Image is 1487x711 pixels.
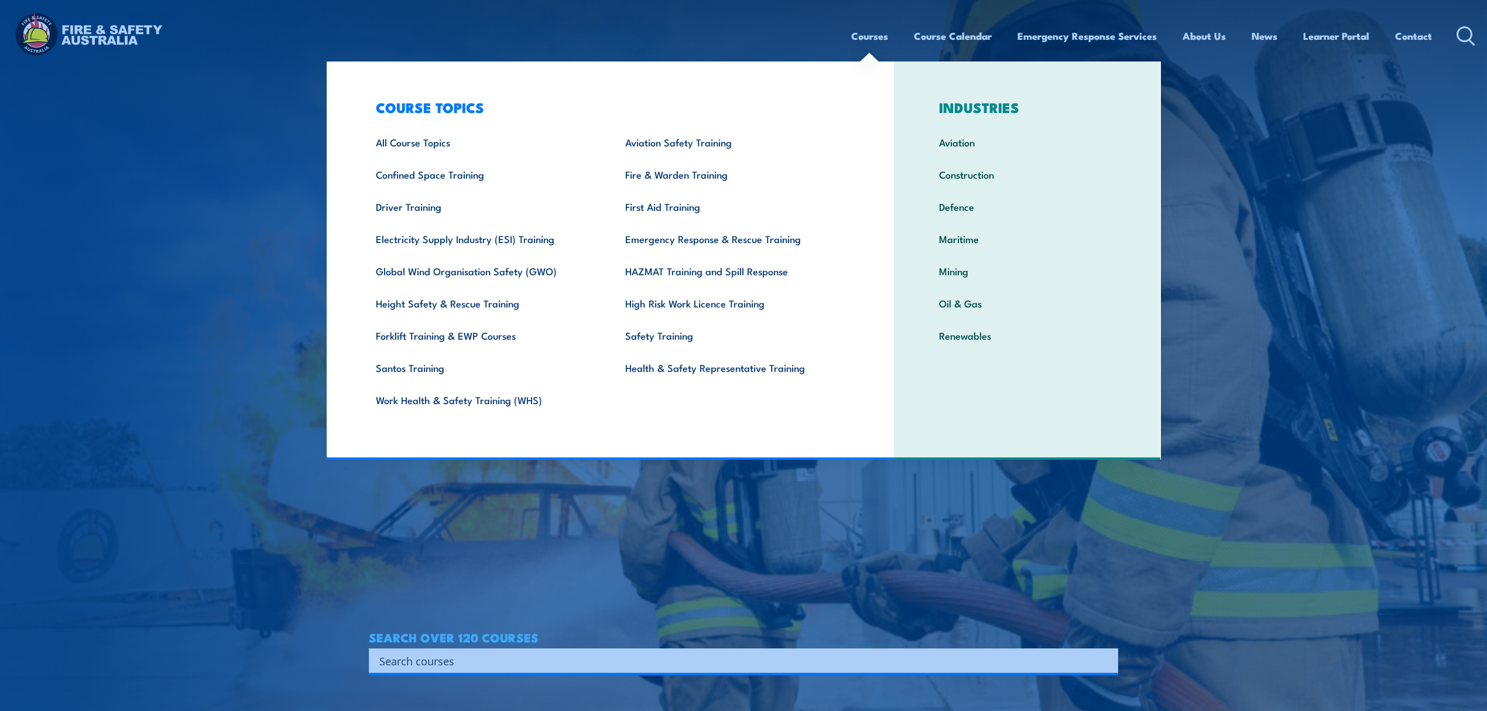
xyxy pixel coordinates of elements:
[358,158,608,190] a: Confined Space Training
[1098,652,1114,669] button: Search magnifier button
[1395,20,1432,52] a: Contact
[607,319,857,351] a: Safety Training
[1303,20,1369,52] a: Learner Portal
[921,255,1133,287] a: Mining
[379,652,1092,669] input: Search input
[921,287,1133,319] a: Oil & Gas
[358,223,608,255] a: Electricity Supply Industry (ESI) Training
[358,287,608,319] a: Height Safety & Rescue Training
[607,190,857,223] a: First Aid Training
[369,631,1118,644] h4: SEARCH OVER 120 COURSES
[607,255,857,287] a: HAZMAT Training and Spill Response
[921,319,1133,351] a: Renewables
[914,20,992,52] a: Course Calendar
[358,319,608,351] a: Forklift Training & EWP Courses
[921,99,1133,115] h3: INDUSTRIES
[607,223,857,255] a: Emergency Response & Rescue Training
[921,126,1133,158] a: Aviation
[358,126,608,158] a: All Course Topics
[358,351,608,384] a: Santos Training
[1252,20,1277,52] a: News
[921,158,1133,190] a: Construction
[851,20,888,52] a: Courses
[358,99,858,115] h3: COURSE TOPICS
[921,223,1133,255] a: Maritime
[607,351,857,384] a: Health & Safety Representative Training
[358,255,608,287] a: Global Wind Organisation Safety (GWO)
[607,126,857,158] a: Aviation Safety Training
[1017,20,1157,52] a: Emergency Response Services
[921,190,1133,223] a: Defence
[607,158,857,190] a: Fire & Warden Training
[358,190,608,223] a: Driver Training
[607,287,857,319] a: High Risk Work Licence Training
[382,652,1095,669] form: Search form
[1183,20,1226,52] a: About Us
[358,384,608,416] a: Work Health & Safety Training (WHS)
